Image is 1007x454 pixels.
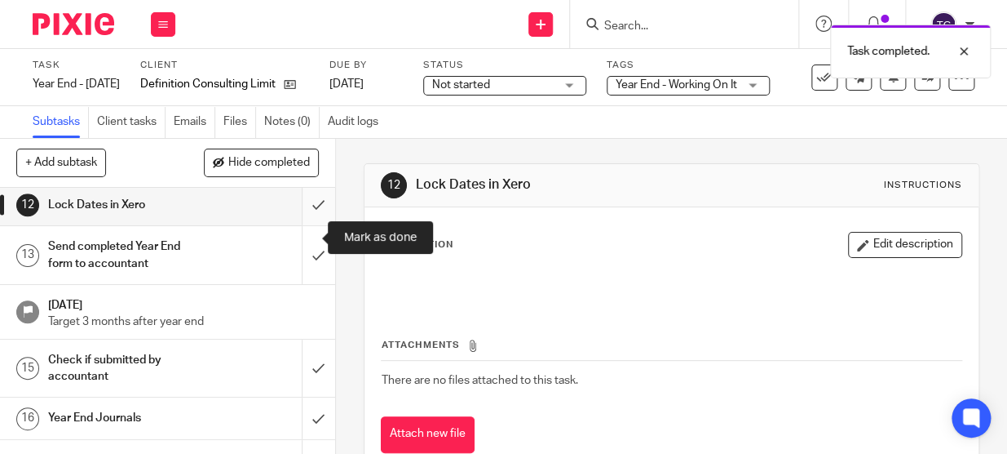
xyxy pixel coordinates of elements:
span: Hide completed [228,157,310,170]
h1: Check if submitted by accountant [48,348,206,389]
label: Task [33,59,120,72]
p: Target 3 months after year end [48,314,319,330]
a: Files [223,106,256,138]
h1: Send completed Year End form to accountant [48,234,206,276]
a: Subtasks [33,106,89,138]
p: Description [381,238,453,251]
label: Status [423,59,586,72]
div: 12 [16,194,39,216]
button: Hide completed [204,149,319,176]
div: 15 [16,357,39,380]
div: 13 [16,244,39,267]
h1: [DATE] [48,293,319,314]
h1: Lock Dates in Xero [416,176,706,194]
div: 16 [16,407,39,430]
p: Task completed. [847,43,930,60]
span: [DATE] [329,78,364,90]
button: Edit description [848,232,962,258]
span: There are no files attached to this task. [382,375,578,386]
span: Not started [432,79,490,91]
a: Emails [174,106,215,138]
label: Client [140,59,309,72]
a: Client tasks [97,106,166,138]
div: Year End - 31 Aug 2025 [33,76,120,92]
button: + Add subtask [16,149,106,176]
a: Notes (0) [264,106,320,138]
img: svg%3E [930,11,956,38]
label: Due by [329,59,403,72]
div: Instructions [884,179,962,192]
div: Year End - [DATE] [33,76,120,92]
p: Definition Consulting Limited [140,76,276,92]
div: 12 [381,172,407,198]
h1: Lock Dates in Xero [48,193,206,217]
span: Attachments [382,340,460,349]
h1: Year End Journals [48,406,206,430]
img: Pixie [33,13,114,35]
a: Audit logs [328,106,386,138]
button: Attach new file [381,416,475,453]
span: Year End - Working On It [616,79,737,91]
